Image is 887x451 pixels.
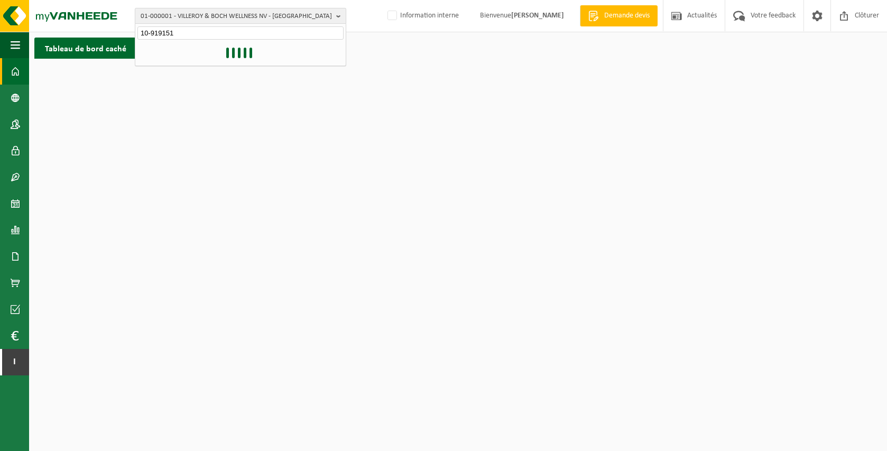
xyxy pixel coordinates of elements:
button: 01-000001 - VILLEROY & BOCH WELLNESS NV - [GEOGRAPHIC_DATA] [135,8,346,24]
span: 01-000001 - VILLEROY & BOCH WELLNESS NV - [GEOGRAPHIC_DATA] [141,8,332,24]
span: I [11,349,19,375]
span: Demande devis [602,11,652,21]
a: Demande devis [580,5,658,26]
strong: [PERSON_NAME] [511,12,564,20]
h2: Tableau de bord caché [34,38,137,58]
input: Chercher des succursales liées [137,26,344,40]
label: Information interne [385,8,459,24]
